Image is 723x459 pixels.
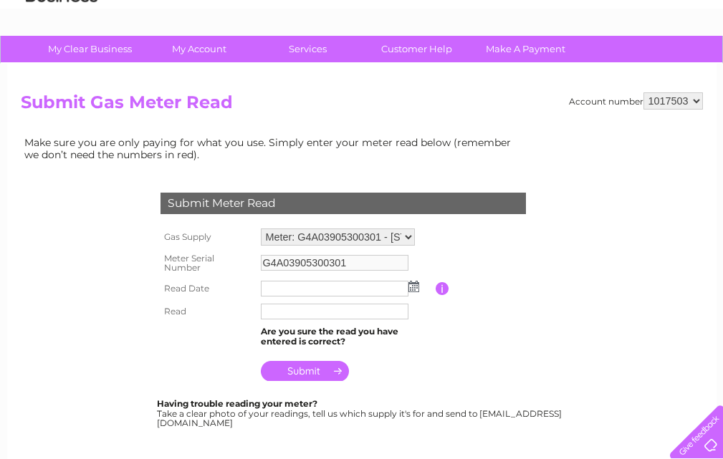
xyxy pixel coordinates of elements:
[31,36,149,62] a: My Clear Business
[140,36,258,62] a: My Account
[471,61,498,72] a: Water
[25,37,98,81] img: logo.png
[453,7,552,25] a: 0333 014 3131
[249,36,367,62] a: Services
[408,281,419,292] img: ...
[161,193,526,214] div: Submit Meter Read
[358,36,476,62] a: Customer Help
[261,361,349,381] input: Submit
[569,92,703,110] div: Account number
[676,61,709,72] a: Log out
[157,398,317,409] b: Having trouble reading your meter?
[21,133,522,163] td: Make sure you are only paying for what you use. Simply enter your meter read below (remember we d...
[598,61,619,72] a: Blog
[507,61,538,72] a: Energy
[257,323,436,350] td: Are you sure the read you have entered is correct?
[628,61,663,72] a: Contact
[21,92,703,120] h2: Submit Gas Meter Read
[157,277,257,300] th: Read Date
[157,300,257,323] th: Read
[547,61,590,72] a: Telecoms
[157,225,257,249] th: Gas Supply
[466,36,585,62] a: Make A Payment
[24,8,701,69] div: Clear Business is a trading name of Verastar Limited (registered in [GEOGRAPHIC_DATA] No. 3667643...
[157,399,564,428] div: Take a clear photo of your readings, tell us which supply it's for and send to [EMAIL_ADDRESS][DO...
[157,249,257,278] th: Meter Serial Number
[436,282,449,295] input: Information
